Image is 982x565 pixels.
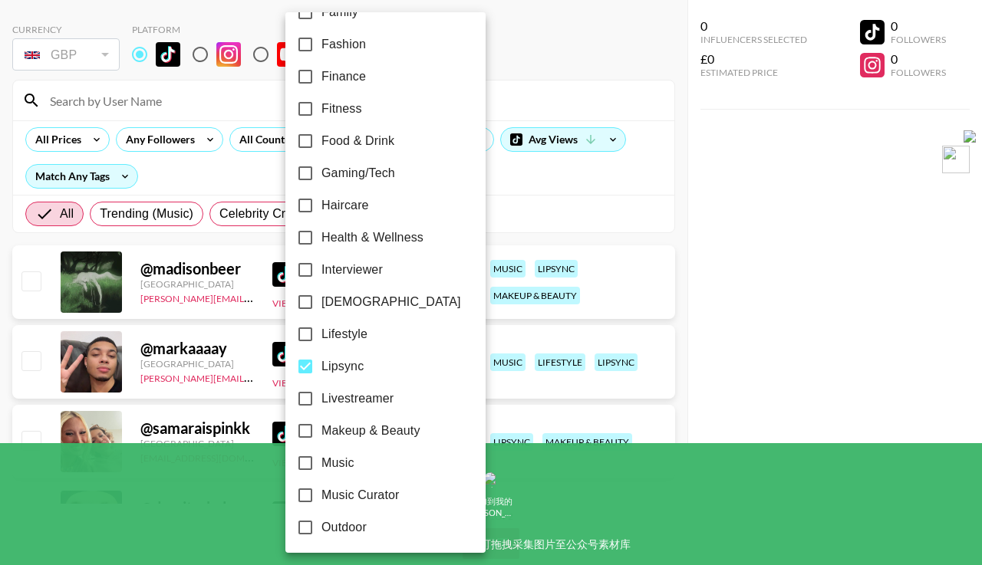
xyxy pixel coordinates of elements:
[321,35,366,54] span: Fashion
[321,486,400,504] span: Music Curator
[321,389,394,408] span: Livestreamer
[321,132,394,150] span: Food & Drink
[321,100,362,118] span: Fitness
[905,488,964,547] iframe: Drift Widget Chat Controller
[321,67,366,86] span: Finance
[321,293,461,311] span: [DEMOGRAPHIC_DATA]
[321,325,367,343] span: Lifestyle
[321,261,383,279] span: Interviewer
[321,228,423,247] span: Health & Wellness
[321,164,395,182] span: Gaming/Tech
[321,3,358,21] span: Family
[321,422,420,440] span: Makeup & Beauty
[321,357,364,376] span: Lipsync
[321,454,354,472] span: Music
[321,518,367,537] span: Outdoor
[321,196,369,215] span: Haircare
